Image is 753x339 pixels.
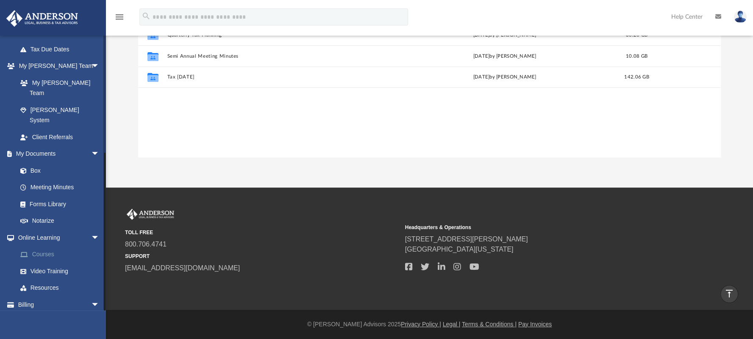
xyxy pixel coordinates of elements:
[12,162,104,179] a: Box
[91,296,108,314] span: arrow_drop_down
[125,252,399,260] small: SUPPORT
[167,53,390,59] button: Semi Annual Meeting Minutes
[734,11,747,23] img: User Pic
[106,320,753,329] div: © [PERSON_NAME] Advisors 2025
[626,53,647,58] span: 10.08 GB
[394,73,616,81] div: by [PERSON_NAME]
[114,12,125,22] i: menu
[6,229,112,246] a: Online Learningarrow_drop_down
[12,41,112,58] a: Tax Due Dates
[720,285,738,303] a: vertical_align_top
[12,179,108,196] a: Meeting Minutes
[405,224,679,231] small: Headquarters & Operations
[12,213,108,230] a: Notarize
[6,58,108,75] a: My [PERSON_NAME] Teamarrow_drop_down
[6,146,108,162] a: My Documentsarrow_drop_down
[401,321,441,328] a: Privacy Policy |
[12,129,108,146] a: Client Referrals
[625,75,649,79] span: 142.06 GB
[12,246,112,263] a: Courses
[91,58,108,75] span: arrow_drop_down
[12,196,104,213] a: Forms Library
[518,321,552,328] a: Pay Invoices
[12,101,108,129] a: [PERSON_NAME] System
[724,289,734,299] i: vertical_align_top
[394,31,616,39] div: [DATE] by [PERSON_NAME]
[473,75,490,79] span: [DATE]
[167,32,390,38] button: Quarterly Tax Planning
[405,235,528,243] a: [STREET_ADDRESS][PERSON_NAME]
[167,74,390,80] button: Tax [DATE]
[125,241,167,248] a: 800.706.4741
[462,321,517,328] a: Terms & Conditions |
[125,264,240,272] a: [EMAIL_ADDRESS][DOMAIN_NAME]
[405,246,514,253] a: [GEOGRAPHIC_DATA][US_STATE]
[114,16,125,22] a: menu
[443,321,461,328] a: Legal |
[125,229,399,236] small: TOLL FREE
[626,32,647,37] span: 36.26 GB
[12,74,104,101] a: My [PERSON_NAME] Team
[125,209,176,220] img: Anderson Advisors Platinum Portal
[12,263,108,280] a: Video Training
[91,146,108,163] span: arrow_drop_down
[394,52,616,60] div: [DATE] by [PERSON_NAME]
[142,11,151,21] i: search
[91,229,108,247] span: arrow_drop_down
[6,296,112,313] a: Billingarrow_drop_down
[4,10,81,27] img: Anderson Advisors Platinum Portal
[12,280,112,297] a: Resources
